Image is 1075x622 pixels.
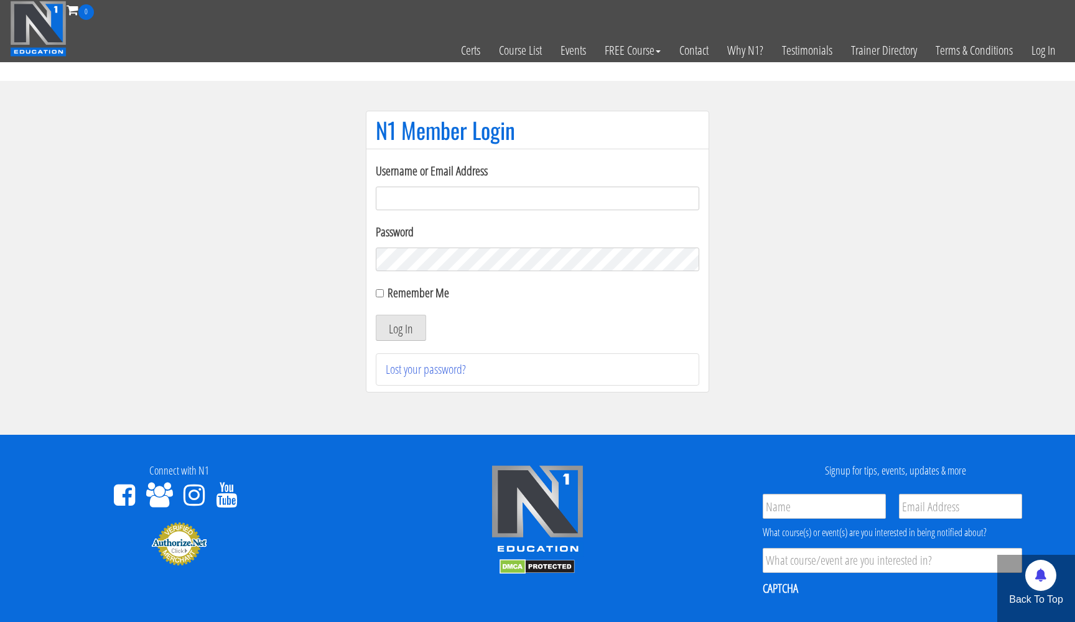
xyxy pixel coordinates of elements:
div: What course(s) or event(s) are you interested in being notified about? [763,525,1022,540]
a: Log In [1022,20,1065,81]
img: n1-edu-logo [491,465,584,557]
img: DMCA.com Protection Status [500,559,575,574]
label: Username or Email Address [376,162,699,180]
a: Testimonials [773,20,842,81]
label: Remember Me [388,284,449,301]
img: n1-education [10,1,67,57]
a: Certs [452,20,490,81]
img: Authorize.Net Merchant - Click to Verify [151,521,207,566]
label: CAPTCHA [763,580,798,596]
a: Lost your password? [386,361,466,378]
a: Trainer Directory [842,20,926,81]
input: Email Address [899,494,1022,519]
a: 0 [67,1,94,18]
h1: N1 Member Login [376,118,699,142]
button: Log In [376,315,426,341]
span: 0 [78,4,94,20]
h4: Signup for tips, events, updates & more [726,465,1066,477]
a: Contact [670,20,718,81]
input: What course/event are you interested in? [763,548,1022,573]
input: Name [763,494,886,519]
h4: Connect with N1 [9,465,349,477]
a: Events [551,20,595,81]
a: FREE Course [595,20,670,81]
a: Course List [490,20,551,81]
a: Why N1? [718,20,773,81]
label: Password [376,223,699,241]
a: Terms & Conditions [926,20,1022,81]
